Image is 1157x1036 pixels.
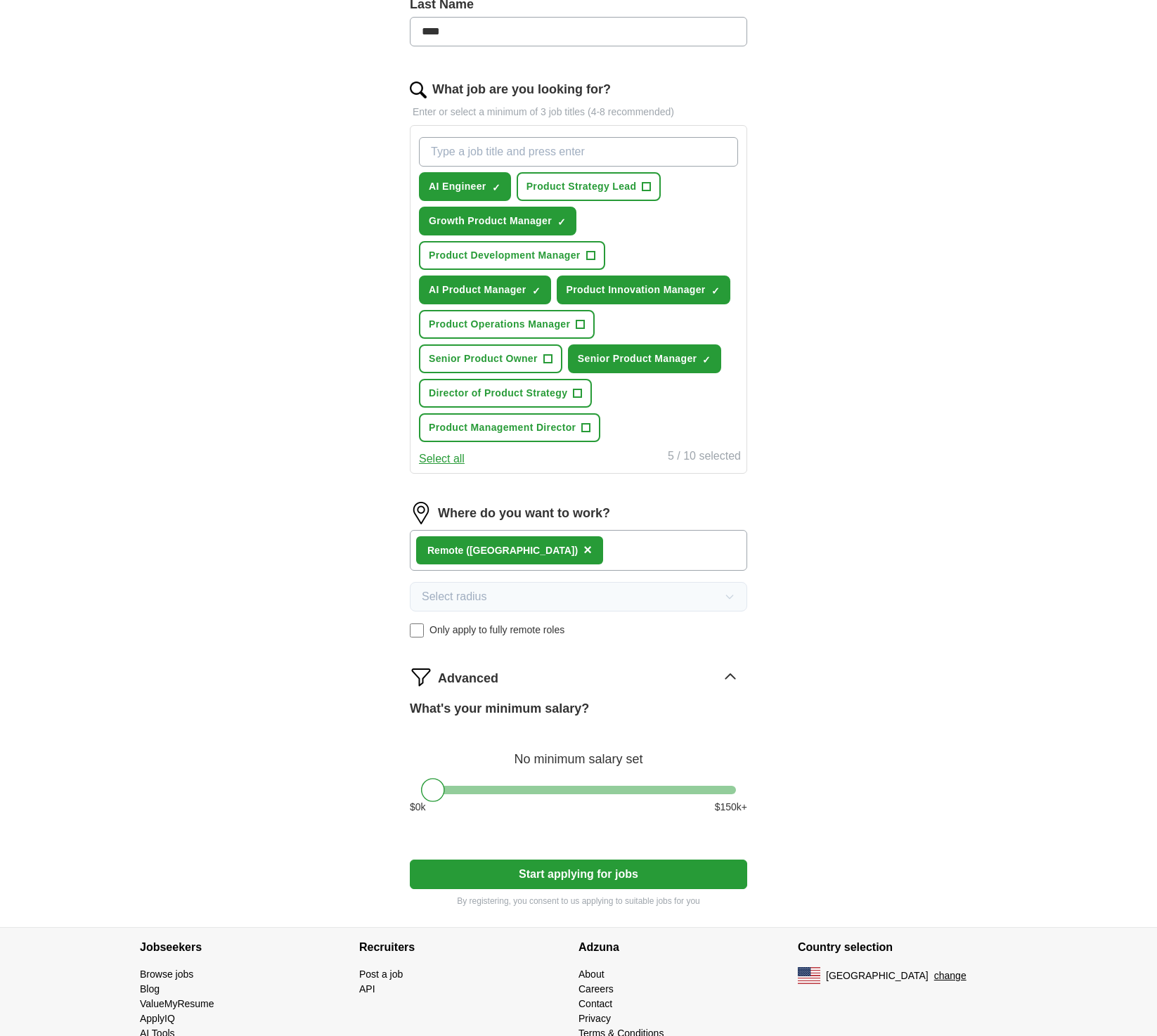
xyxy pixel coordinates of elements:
[410,666,432,688] img: filter
[798,928,1017,967] h4: Country selection
[557,276,730,304] button: Product Innovation Manager✓
[429,248,581,263] span: Product Development Manager
[432,80,611,99] label: What job are you looking for?
[419,344,562,373] button: Senior Product Owner
[715,800,747,815] span: $ 150 k+
[578,351,697,366] span: Senior Product Manager
[668,448,741,467] div: 5 / 10 selected
[798,967,820,984] img: US flag
[140,983,160,995] a: Blog
[410,895,747,907] p: By registering, you consent to us applying to suitable jobs for you
[410,623,424,637] input: Only apply to fully remote roles
[578,969,605,980] a: About
[492,182,500,193] span: ✓
[583,540,592,561] button: ×
[532,285,541,297] span: ✓
[583,542,592,557] span: ×
[429,420,576,435] span: Product Management Director
[438,504,610,523] label: Where do you want to work?
[410,82,427,98] img: search.png
[419,172,511,201] button: AI Engineer✓
[419,207,576,235] button: Growth Product Manager✓
[410,502,432,524] img: location.png
[422,588,487,605] span: Select radius
[711,285,720,297] span: ✓
[438,669,498,688] span: Advanced
[140,1013,175,1024] a: ApplyIQ
[429,386,567,401] span: Director of Product Strategy
[568,344,722,373] button: Senior Product Manager✓
[419,310,595,339] button: Product Operations Manager
[429,351,538,366] span: Senior Product Owner
[419,241,605,270] button: Product Development Manager
[410,582,747,611] button: Select radius
[429,623,564,637] span: Only apply to fully remote roles
[410,800,426,815] span: $ 0 k
[359,983,375,995] a: API
[419,137,738,167] input: Type a job title and press enter
[702,354,711,365] span: ✓
[140,969,193,980] a: Browse jobs
[429,317,570,332] span: Product Operations Manager
[517,172,661,201] button: Product Strategy Lead
[826,969,929,983] span: [GEOGRAPHIC_DATA]
[429,179,486,194] span: AI Engineer
[410,105,747,119] p: Enter or select a minimum of 3 job titles (4-8 recommended)
[526,179,637,194] span: Product Strategy Lead
[429,283,526,297] span: AI Product Manager
[429,214,552,228] span: Growth Product Manager
[140,998,214,1009] a: ValueMyResume
[567,283,706,297] span: Product Innovation Manager
[578,983,614,995] a: Careers
[359,969,403,980] a: Post a job
[410,735,747,769] div: No minimum salary set
[419,379,592,408] button: Director of Product Strategy
[557,216,566,228] span: ✓
[419,276,551,304] button: AI Product Manager✓
[419,451,465,467] button: Select all
[934,969,967,983] button: change
[419,413,600,442] button: Product Management Director
[410,699,589,718] label: What's your minimum salary?
[427,543,578,558] div: Remote ([GEOGRAPHIC_DATA])
[578,1013,611,1024] a: Privacy
[410,860,747,889] button: Start applying for jobs
[578,998,612,1009] a: Contact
